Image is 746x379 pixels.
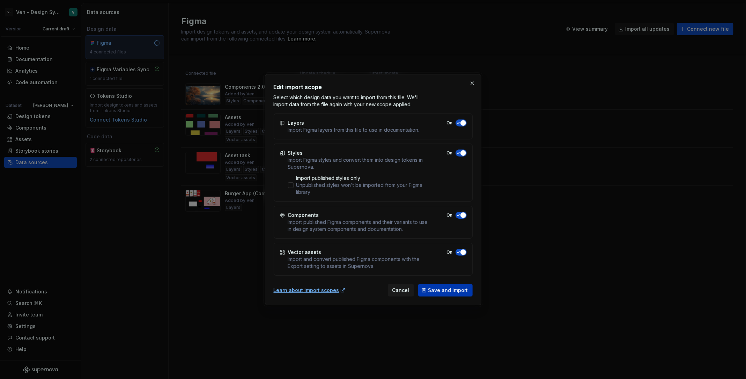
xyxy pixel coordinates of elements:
div: Layers [288,119,304,126]
label: On [447,249,453,255]
h2: Edit import scope [274,83,473,91]
div: Components [288,212,319,219]
div: Styles [288,150,303,156]
div: Import published styles only [296,175,429,182]
span: Save and import [428,287,468,294]
div: Import and convert published Figma components with the Export setting to assets in Supernova. [288,256,429,270]
label: On [447,120,453,126]
div: Vector assets [288,249,322,256]
div: Import Figma styles and convert them into design tokens in Supernova. [288,156,429,170]
div: Import published Figma components and their variants to use in design system components and docum... [288,219,429,233]
button: Cancel [388,284,414,297]
a: Learn about import scopes [274,287,346,294]
button: Save and import [418,284,473,297]
label: On [447,212,453,218]
p: Select which design data you want to import from this file. We'll import data from the file again... [274,94,426,108]
label: On [447,150,453,156]
div: Unpublished styles won't be imported from your Figma library [296,182,429,196]
span: Cancel [392,287,409,294]
div: Import Figma layers from this file to use in documentation. [288,126,420,133]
